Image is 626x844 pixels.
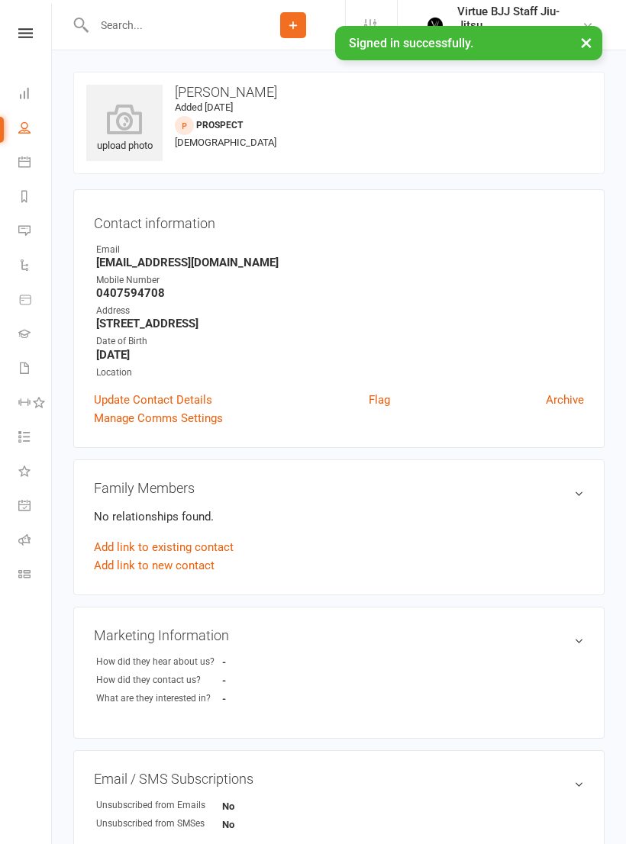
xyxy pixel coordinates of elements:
[96,304,584,318] div: Address
[94,556,215,575] a: Add link to new contact
[94,409,223,427] a: Manage Comms Settings
[573,26,600,59] button: ×
[18,147,53,181] a: Calendar
[18,112,53,147] a: People
[94,391,212,409] a: Update Contact Details
[94,627,584,643] h3: Marketing Information
[18,559,53,593] a: Class kiosk mode
[222,819,234,830] strong: No
[86,104,163,154] div: upload photo
[94,538,234,556] a: Add link to existing contact
[18,78,53,112] a: Dashboard
[222,675,226,686] strong: -
[222,693,226,704] strong: -
[457,5,582,32] div: Virtue BJJ Staff Jiu-Jitsu
[96,817,222,831] div: Unsubscribed from SMSes
[349,36,473,50] span: Signed in successfully.
[96,798,222,813] div: Unsubscribed from Emails
[222,801,234,812] strong: No
[18,490,53,524] a: General attendance kiosk mode
[94,507,584,526] p: No relationships found.
[94,210,584,231] h3: Contact information
[96,691,222,706] div: What are they interested in?
[96,673,222,688] div: How did they contact us?
[369,391,390,409] a: Flag
[94,480,584,496] h3: Family Members
[96,243,584,257] div: Email
[175,137,276,148] span: [DEMOGRAPHIC_DATA]
[18,284,53,318] a: Product Sales
[96,366,584,380] div: Location
[96,256,584,269] strong: [EMAIL_ADDRESS][DOMAIN_NAME]
[18,524,53,559] a: Roll call kiosk mode
[196,120,243,130] snap: prospect
[222,656,226,668] strong: -
[18,181,53,215] a: Reports
[96,273,584,288] div: Mobile Number
[175,101,233,113] time: Added [DATE]
[96,286,584,300] strong: 0407594708
[96,334,584,349] div: Date of Birth
[89,14,241,36] input: Search...
[96,655,222,669] div: How did they hear about us?
[419,10,450,40] img: thumb_image1665449447.png
[94,771,584,787] h3: Email / SMS Subscriptions
[18,456,53,490] a: What's New
[96,348,584,362] strong: [DATE]
[96,317,584,330] strong: [STREET_ADDRESS]
[86,85,592,100] h3: [PERSON_NAME]
[546,391,584,409] a: Archive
